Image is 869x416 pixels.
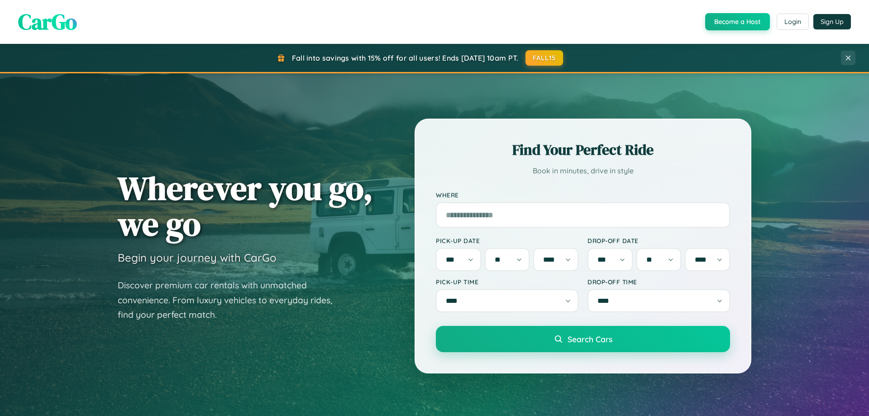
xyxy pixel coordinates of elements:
button: Sign Up [813,14,851,29]
button: FALL15 [525,50,563,66]
span: CarGo [18,7,77,37]
label: Drop-off Time [587,278,730,286]
label: Pick-up Time [436,278,578,286]
h1: Wherever you go, we go [118,170,373,242]
button: Become a Host [705,13,770,30]
label: Where [436,191,730,199]
h3: Begin your journey with CarGo [118,251,277,264]
span: Fall into savings with 15% off for all users! Ends [DATE] 10am PT. [292,53,519,62]
button: Search Cars [436,326,730,352]
h2: Find Your Perfect Ride [436,140,730,160]
p: Discover premium car rentals with unmatched convenience. From luxury vehicles to everyday rides, ... [118,278,344,322]
span: Search Cars [568,334,612,344]
p: Book in minutes, drive in style [436,164,730,177]
label: Drop-off Date [587,237,730,244]
label: Pick-up Date [436,237,578,244]
button: Login [777,14,809,30]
